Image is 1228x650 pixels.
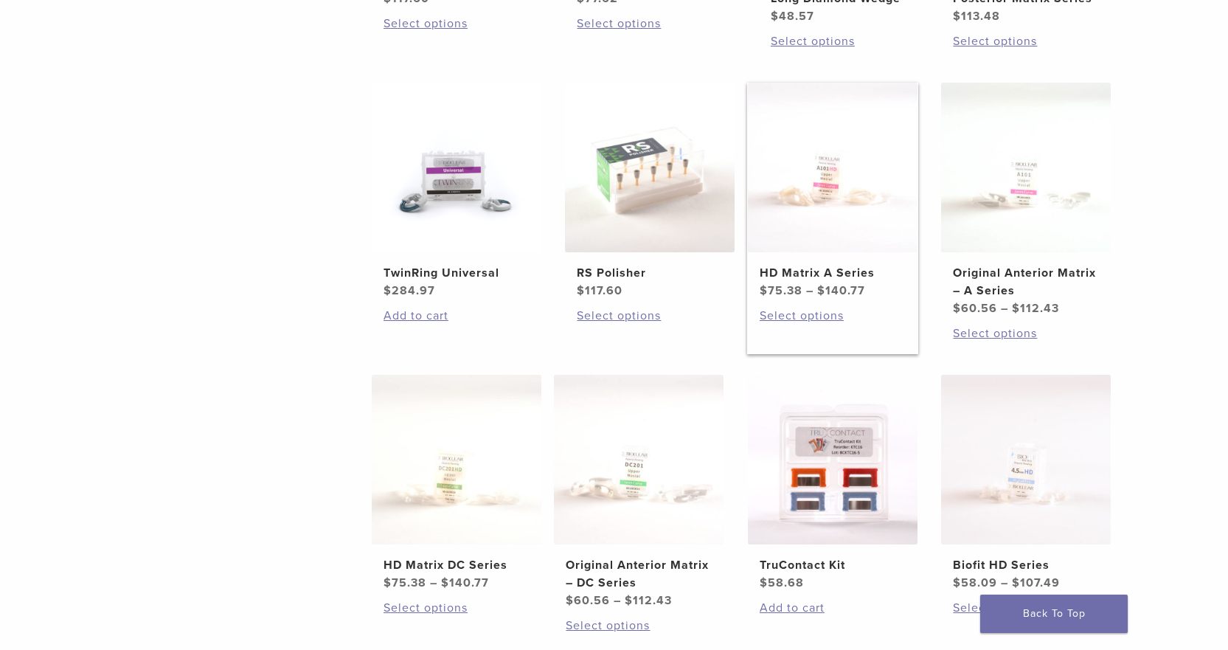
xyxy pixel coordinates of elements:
[384,556,530,574] h2: HD Matrix DC Series
[577,15,723,32] a: Select options for “Diamond Wedge Kits”
[760,283,802,298] bdi: 75.38
[953,599,1099,617] a: Select options for “Biofit HD Series”
[953,325,1099,342] a: Select options for “Original Anterior Matrix - A Series”
[371,83,543,300] a: TwinRing UniversalTwinRing Universal $284.97
[953,575,961,590] span: $
[747,83,919,300] a: HD Matrix A SeriesHD Matrix A Series
[384,283,435,298] bdi: 284.97
[817,283,865,298] bdi: 140.77
[760,575,804,590] bdi: 58.68
[577,283,622,298] bdi: 117.60
[430,575,437,590] span: –
[577,307,723,325] a: Select options for “RS Polisher”
[1012,575,1020,590] span: $
[577,264,723,282] h2: RS Polisher
[747,375,919,592] a: TruContact KitTruContact Kit $58.68
[384,575,392,590] span: $
[372,375,541,544] img: HD Matrix DC Series
[441,575,449,590] span: $
[384,15,530,32] a: Select options for “BT Matrix Series”
[953,32,1099,50] a: Select options for “Bioclear Evolve Posterior Matrix Series”
[554,375,724,544] img: Original Anterior Matrix - DC Series
[953,301,961,316] span: $
[953,264,1099,300] h2: Original Anterior Matrix – A Series
[625,593,672,608] bdi: 112.43
[614,593,621,608] span: –
[771,32,917,50] a: Select options for “Diamond Wedge and Long Diamond Wedge”
[1001,301,1008,316] span: –
[384,283,392,298] span: $
[817,283,825,298] span: $
[760,556,906,574] h2: TruContact Kit
[940,375,1112,592] a: Biofit HD SeriesBiofit HD Series
[566,593,610,608] bdi: 60.56
[553,375,725,609] a: Original Anterior Matrix - DC SeriesOriginal Anterior Matrix – DC Series
[953,9,1000,24] bdi: 113.48
[760,599,906,617] a: Add to cart: “TruContact Kit”
[384,307,530,325] a: Add to cart: “TwinRing Universal”
[1012,301,1059,316] bdi: 112.43
[384,575,426,590] bdi: 75.38
[748,83,917,252] img: HD Matrix A Series
[564,83,736,300] a: RS PolisherRS Polisher $117.60
[941,83,1111,252] img: Original Anterior Matrix - A Series
[1012,301,1020,316] span: $
[760,283,768,298] span: $
[565,83,735,252] img: RS Polisher
[1001,575,1008,590] span: –
[372,83,541,252] img: TwinRing Universal
[566,593,574,608] span: $
[566,556,712,592] h2: Original Anterior Matrix – DC Series
[384,264,530,282] h2: TwinRing Universal
[806,283,814,298] span: –
[566,617,712,635] a: Select options for “Original Anterior Matrix - DC Series”
[760,575,768,590] span: $
[771,9,779,24] span: $
[577,283,585,298] span: $
[441,575,489,590] bdi: 140.77
[940,83,1112,317] a: Original Anterior Matrix - A SeriesOriginal Anterior Matrix – A Series
[625,593,633,608] span: $
[941,375,1111,544] img: Biofit HD Series
[371,375,543,592] a: HD Matrix DC SeriesHD Matrix DC Series
[760,307,906,325] a: Select options for “HD Matrix A Series”
[384,599,530,617] a: Select options for “HD Matrix DC Series”
[953,575,997,590] bdi: 58.09
[953,556,1099,574] h2: Biofit HD Series
[771,9,814,24] bdi: 48.57
[980,595,1128,633] a: Back To Top
[953,301,997,316] bdi: 60.56
[1012,575,1060,590] bdi: 107.49
[760,264,906,282] h2: HD Matrix A Series
[953,9,961,24] span: $
[748,375,917,544] img: TruContact Kit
